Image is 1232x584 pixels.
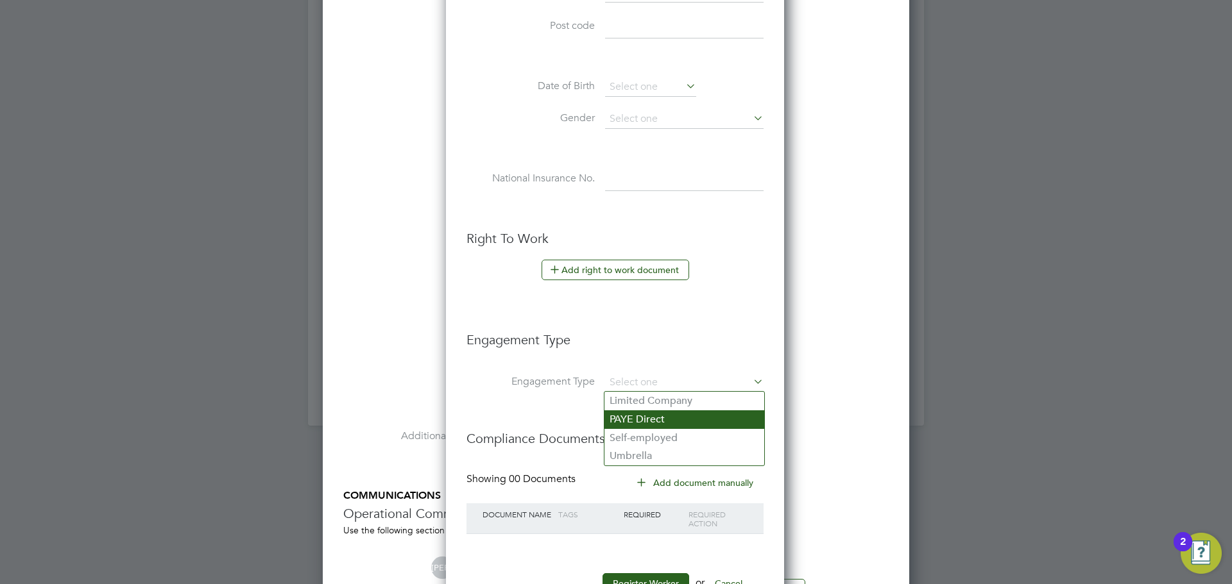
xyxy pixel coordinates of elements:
h3: Compliance Documents [466,417,764,447]
div: Required Action [685,503,751,534]
button: Open Resource Center, 2 new notifications [1181,533,1222,574]
div: Required [620,503,686,525]
input: Select one [605,374,764,392]
h5: COMMUNICATIONS [343,489,889,503]
li: PAYE Direct [604,410,764,429]
button: Add document manually [628,472,764,493]
h3: Operational Communications [343,505,889,522]
div: Document Name [479,503,555,525]
div: Tags [555,503,620,525]
div: 2 [1180,542,1186,558]
label: Post code [466,19,595,33]
li: Self-employed [604,429,764,447]
div: Use the following section to share any operational communications between Supply Chain participants. [343,524,889,536]
label: National Insurance No. [466,172,595,185]
label: Gender [466,112,595,125]
h3: Engagement Type [466,319,764,348]
label: Engagement Type [466,375,595,388]
label: Additional H&S [343,430,472,443]
label: Date of Birth [466,79,595,93]
label: Tools [343,366,472,380]
span: 00 Documents [509,472,576,485]
div: Showing [466,472,578,486]
input: Select one [605,78,696,97]
li: Umbrella [604,447,764,465]
li: Limited Company [604,392,764,410]
h3: Right To Work [466,230,764,247]
button: Add right to work document [542,260,689,280]
input: Select one [605,110,764,129]
span: [PERSON_NAME] [431,556,454,579]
